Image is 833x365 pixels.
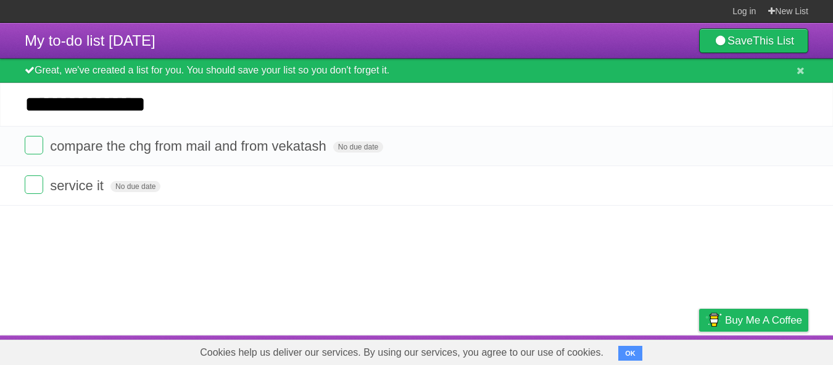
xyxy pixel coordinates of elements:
span: Cookies help us deliver our services. By using our services, you agree to our use of cookies. [188,340,616,365]
a: Terms [641,338,668,362]
a: Buy me a coffee [699,309,808,332]
a: Suggest a feature [731,338,808,362]
b: This List [753,35,794,47]
a: Privacy [683,338,715,362]
button: OK [618,346,642,361]
span: My to-do list [DATE] [25,32,155,49]
span: Buy me a coffee [725,309,802,331]
label: Done [25,136,43,154]
a: Developers [576,338,626,362]
a: About [535,338,561,362]
span: service it [50,178,107,193]
img: Buy me a coffee [705,309,722,330]
span: No due date [110,181,160,192]
label: Done [25,175,43,194]
a: SaveThis List [699,28,808,53]
span: No due date [333,141,383,153]
span: compare the chg from mail and from vekatash [50,138,329,154]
